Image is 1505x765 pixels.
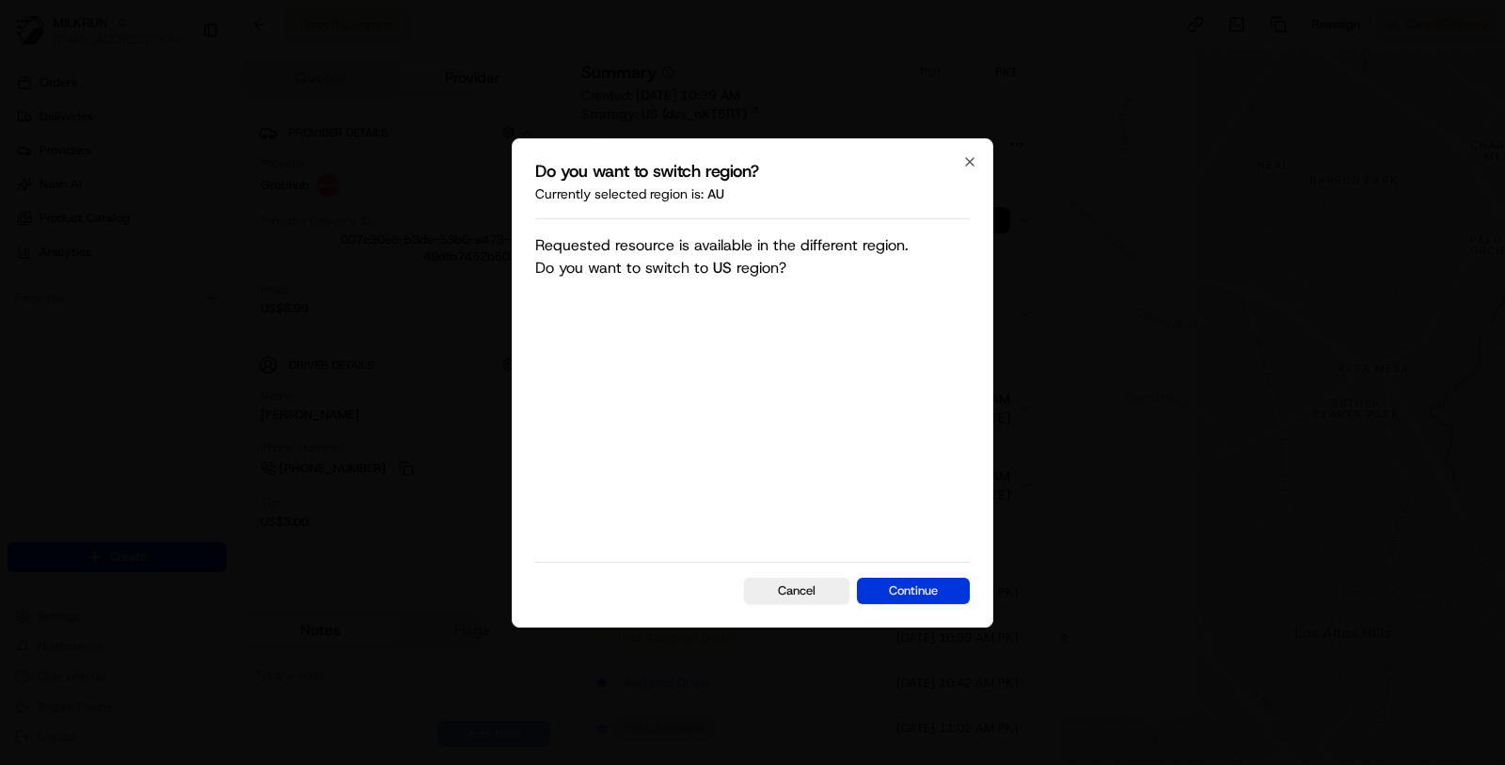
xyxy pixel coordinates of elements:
[857,578,970,604] button: Continue
[133,103,228,118] a: Powered byPylon
[744,578,849,604] button: Cancel
[707,185,724,202] span: au
[535,162,970,181] h2: Do you want to switch region?
[535,184,970,203] p: Currently selected region is:
[535,234,909,547] p: Requested resource is available in the different region. Do you want to switch to region?
[713,258,732,278] span: US
[187,104,228,118] span: Pylon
